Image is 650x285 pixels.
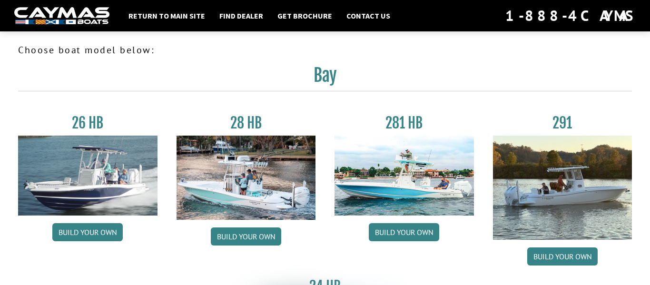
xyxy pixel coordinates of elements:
[18,114,158,132] h3: 26 HB
[18,136,158,216] img: 26_new_photo_resized.jpg
[493,136,632,240] img: 291_Thumbnail.jpg
[493,114,632,132] h3: 291
[215,10,268,22] a: Find Dealer
[273,10,337,22] a: Get Brochure
[14,7,109,25] img: white-logo-c9c8dbefe5ff5ceceb0f0178aa75bf4bb51f6bca0971e226c86eb53dfe498488.png
[335,136,474,216] img: 28-hb-twin.jpg
[369,223,439,241] a: Build your own
[211,227,281,246] a: Build your own
[18,43,632,57] p: Choose boat model below:
[335,114,474,132] h3: 281 HB
[124,10,210,22] a: Return to main site
[342,10,395,22] a: Contact Us
[52,223,123,241] a: Build your own
[505,5,636,26] div: 1-888-4CAYMAS
[177,114,316,132] h3: 28 HB
[527,247,598,265] a: Build your own
[18,65,632,91] h2: Bay
[177,136,316,220] img: 28_hb_thumbnail_for_caymas_connect.jpg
